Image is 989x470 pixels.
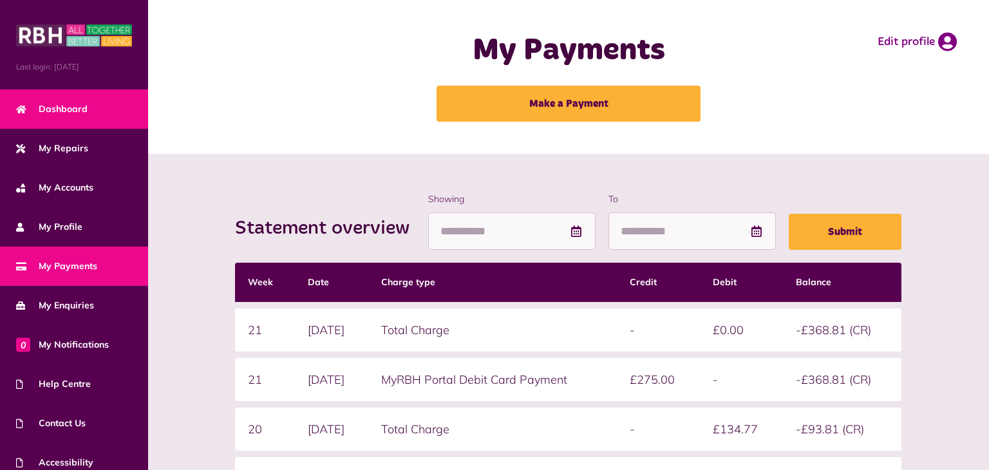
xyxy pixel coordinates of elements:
[16,23,132,48] img: MyRBH
[783,308,901,352] td: -£368.81 (CR)
[700,308,783,352] td: £0.00
[16,181,93,194] span: My Accounts
[295,408,368,451] td: [DATE]
[617,358,700,401] td: £275.00
[700,263,783,302] th: Debit
[16,220,82,234] span: My Profile
[783,263,901,302] th: Balance
[368,308,617,352] td: Total Charge
[16,337,30,352] span: 0
[368,358,617,401] td: MyRBH Portal Debit Card Payment
[617,308,700,352] td: -
[295,358,368,401] td: [DATE]
[368,263,617,302] th: Charge type
[617,263,700,302] th: Credit
[700,408,783,451] td: £134.77
[16,61,132,73] span: Last login: [DATE]
[617,408,700,451] td: -
[235,308,295,352] td: 21
[16,102,88,116] span: Dashboard
[16,299,94,312] span: My Enquiries
[372,32,766,70] h1: My Payments
[16,338,109,352] span: My Notifications
[608,193,776,206] label: To
[235,408,295,451] td: 20
[16,456,93,469] span: Accessibility
[700,358,783,401] td: -
[235,358,295,401] td: 21
[235,217,422,240] h2: Statement overview
[295,308,368,352] td: [DATE]
[428,193,596,206] label: Showing
[235,263,295,302] th: Week
[295,263,368,302] th: Date
[783,408,901,451] td: -£93.81 (CR)
[878,32,957,52] a: Edit profile
[16,142,88,155] span: My Repairs
[16,259,97,273] span: My Payments
[16,377,91,391] span: Help Centre
[789,214,901,250] button: Submit
[437,86,701,122] a: Make a Payment
[16,417,86,430] span: Contact Us
[368,408,617,451] td: Total Charge
[783,358,901,401] td: -£368.81 (CR)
